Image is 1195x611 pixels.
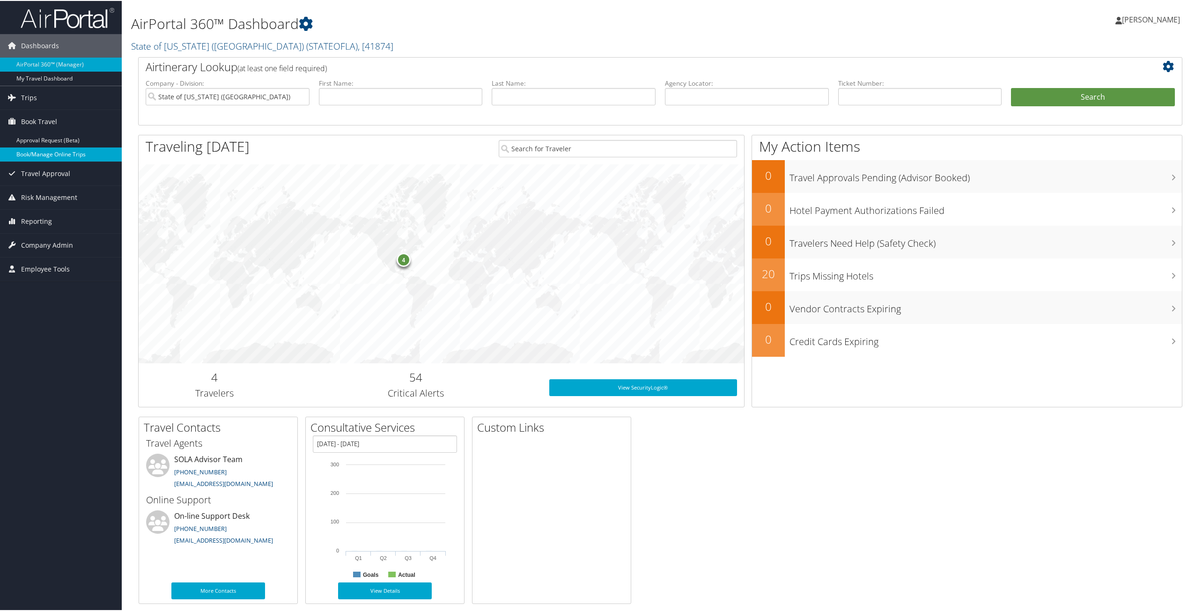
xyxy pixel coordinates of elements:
a: 0Travelers Need Help (Safety Check) [752,225,1182,258]
h3: Hotel Payment Authorizations Failed [789,199,1182,216]
label: Last Name: [492,78,656,87]
h3: Travel Approvals Pending (Advisor Booked) [789,166,1182,184]
h2: Consultative Services [310,419,464,434]
label: First Name: [319,78,483,87]
span: Trips [21,85,37,109]
span: Travel Approval [21,161,70,184]
span: Book Travel [21,109,57,133]
h3: Vendor Contracts Expiring [789,297,1182,315]
h1: AirPortal 360™ Dashboard [131,13,837,33]
span: Dashboards [21,33,59,57]
div: 4 [397,252,411,266]
a: [EMAIL_ADDRESS][DOMAIN_NAME] [174,478,273,487]
text: Goals [363,571,379,577]
a: State of [US_STATE] ([GEOGRAPHIC_DATA]) [131,39,393,52]
text: Q4 [429,554,436,560]
text: Q3 [405,554,412,560]
h2: Travel Contacts [144,419,297,434]
button: Search [1011,87,1175,106]
text: Q2 [380,554,387,560]
a: 0Credit Cards Expiring [752,323,1182,356]
h2: 0 [752,232,785,248]
tspan: 300 [331,461,339,466]
h3: Trips Missing Hotels [789,264,1182,282]
span: Risk Management [21,185,77,208]
a: [PERSON_NAME] [1115,5,1189,33]
a: More Contacts [171,582,265,598]
h3: Travelers Need Help (Safety Check) [789,231,1182,249]
label: Agency Locator: [665,78,829,87]
span: [PERSON_NAME] [1122,14,1180,24]
h2: Custom Links [477,419,631,434]
a: [PHONE_NUMBER] [174,523,227,532]
h2: 4 [146,368,283,384]
h2: 54 [297,368,535,384]
a: View Details [338,582,432,598]
text: Q1 [355,554,362,560]
text: Actual [398,571,415,577]
span: Employee Tools [21,257,70,280]
a: 0Hotel Payment Authorizations Failed [752,192,1182,225]
tspan: 200 [331,489,339,495]
label: Ticket Number: [838,78,1002,87]
h1: Traveling [DATE] [146,136,250,155]
li: On-line Support Desk [141,509,295,548]
h2: 0 [752,331,785,346]
img: airportal-logo.png [21,6,114,28]
tspan: 0 [336,547,339,552]
span: ( STATEOFLA ) [306,39,358,52]
input: Search for Traveler [499,139,737,156]
h2: Airtinerary Lookup [146,58,1088,74]
li: SOLA Advisor Team [141,453,295,491]
a: 20Trips Missing Hotels [752,258,1182,290]
h3: Critical Alerts [297,386,535,399]
a: 0Vendor Contracts Expiring [752,290,1182,323]
a: View SecurityLogic® [549,378,737,395]
h2: 0 [752,298,785,314]
label: Company - Division: [146,78,310,87]
h3: Online Support [146,493,290,506]
h2: 20 [752,265,785,281]
h3: Travel Agents [146,436,290,449]
span: (at least one field required) [237,62,327,73]
span: , [ 41874 ] [358,39,393,52]
h2: 0 [752,199,785,215]
h1: My Action Items [752,136,1182,155]
span: Company Admin [21,233,73,256]
a: 0Travel Approvals Pending (Advisor Booked) [752,159,1182,192]
h2: 0 [752,167,785,183]
h3: Credit Cards Expiring [789,330,1182,347]
tspan: 100 [331,518,339,523]
span: Reporting [21,209,52,232]
a: [PHONE_NUMBER] [174,467,227,475]
a: [EMAIL_ADDRESS][DOMAIN_NAME] [174,535,273,544]
h3: Travelers [146,386,283,399]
